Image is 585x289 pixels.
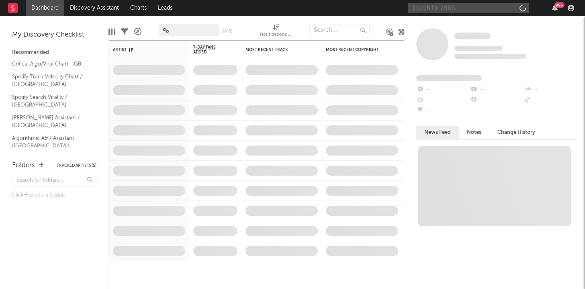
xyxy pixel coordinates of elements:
a: Spotify Track Velocity Chart / [GEOGRAPHIC_DATA] [12,72,88,89]
div: -- [416,84,470,95]
span: 7-Day Fans Added [193,45,225,55]
div: Notifications (Artist) [260,30,292,40]
div: -- [416,95,470,105]
input: Search for artists [408,3,529,13]
a: Critical Algo/Viral Chart - GB [12,59,88,68]
a: [PERSON_NAME] Assistant / [GEOGRAPHIC_DATA] [12,113,88,130]
div: -- [470,84,523,95]
div: Folders [12,161,35,170]
button: News Feed [416,126,459,139]
input: Search for folders... [12,175,96,187]
button: Change History [489,126,543,139]
span: Fans Added by Platform [416,75,482,81]
button: Save [222,29,232,33]
a: Algorithmic A&R Assistant ([GEOGRAPHIC_DATA]) [12,134,88,150]
input: Search... [309,24,370,36]
div: -- [524,95,577,105]
div: -- [416,105,470,116]
div: My Discovery Checklist [12,30,96,40]
button: Notes [459,126,489,139]
div: -- [524,84,577,95]
div: A&R Pipeline [134,20,141,43]
div: Click to add a folder. [12,191,96,200]
div: Notifications (Artist) [260,20,292,43]
div: Artist [113,47,173,52]
div: 99 + [554,2,565,8]
a: Some Artist [454,32,491,40]
div: Filters [121,20,128,43]
button: 99+ [552,5,558,11]
span: 0 fans last week [454,54,526,59]
a: Spotify Search Virality / [GEOGRAPHIC_DATA] [12,93,88,109]
button: Tracked Artists(5) [57,164,96,168]
div: -- [470,95,523,105]
div: Most Recent Copyright [326,47,386,52]
div: Most Recent Track [245,47,306,52]
span: Tracking Since: [DATE] [454,46,503,51]
div: Edit Columns [108,20,115,43]
div: Recommended [12,48,96,57]
span: Some Artist [454,33,491,39]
